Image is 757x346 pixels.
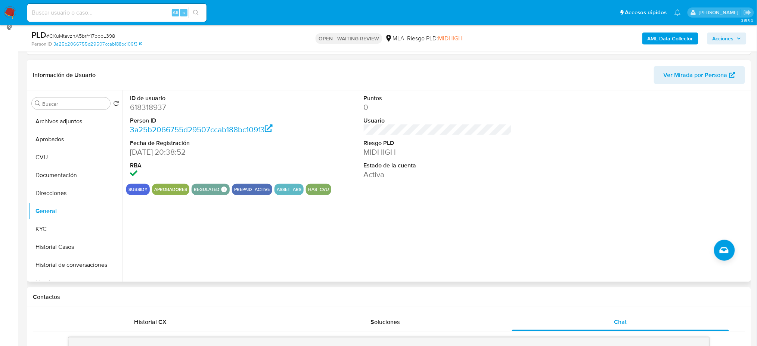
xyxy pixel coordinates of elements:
[744,9,751,16] a: Salir
[27,8,207,18] input: Buscar usuario o caso...
[29,256,122,274] button: Historial de conversaciones
[130,147,278,157] dd: [DATE] 20:38:52
[29,238,122,256] button: Historial Casos
[364,139,512,147] dt: Riesgo PLD
[648,33,693,44] b: AML Data Collector
[364,94,512,102] dt: Puntos
[385,34,404,43] div: MLA
[234,188,270,191] button: prepaid_active
[642,33,698,44] button: AML Data Collector
[188,7,204,18] button: search-icon
[364,169,512,180] dd: Activa
[29,130,122,148] button: Aprobados
[128,188,148,191] button: subsidy
[183,9,185,16] span: s
[130,102,278,112] dd: 618318937
[364,161,512,170] dt: Estado de la cuenta
[29,220,122,238] button: KYC
[29,274,122,292] button: Lista Interna
[364,102,512,112] dd: 0
[654,66,745,84] button: Ver Mirada por Persona
[625,9,667,16] span: Accesos rápidos
[130,139,278,147] dt: Fecha de Registración
[364,147,512,157] dd: MIDHIGH
[713,33,734,44] span: Acciones
[31,29,46,41] b: PLD
[364,117,512,125] dt: Usuario
[699,9,741,16] p: abril.medzovich@mercadolibre.com
[438,34,462,43] span: MIDHIGH
[53,41,142,47] a: 3a25b2066755d29507ccab188bc109f3
[194,188,220,191] button: regulated
[29,166,122,184] button: Documentación
[614,318,627,326] span: Chat
[46,32,115,40] span: # CXuMtavznA5brrYI7bppL398
[173,9,179,16] span: Alt
[31,41,52,47] b: Person ID
[130,161,278,170] dt: RBA
[130,124,273,135] a: 3a25b2066755d29507ccab188bc109f3
[33,293,745,301] h1: Contactos
[664,66,727,84] span: Ver Mirada por Persona
[741,18,753,24] span: 3.155.0
[308,188,329,191] button: has_cvu
[29,184,122,202] button: Direcciones
[29,202,122,220] button: General
[130,117,278,125] dt: Person ID
[407,34,462,43] span: Riesgo PLD:
[35,101,41,106] button: Buscar
[130,94,278,102] dt: ID de usuario
[113,101,119,109] button: Volver al orden por defecto
[370,318,400,326] span: Soluciones
[29,148,122,166] button: CVU
[154,188,187,191] button: Aprobadores
[316,33,382,44] p: OPEN - WAITING REVIEW
[277,188,301,191] button: asset_ars
[33,71,96,79] h1: Información de Usuario
[29,112,122,130] button: Archivos adjuntos
[134,318,167,326] span: Historial CX
[42,101,107,107] input: Buscar
[674,9,681,16] a: Notificaciones
[707,33,747,44] button: Acciones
